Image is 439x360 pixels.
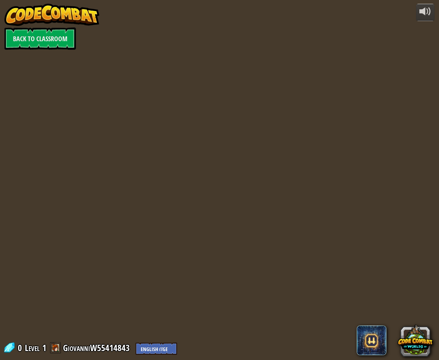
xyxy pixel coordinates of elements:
[25,342,40,354] span: Level
[18,342,24,354] span: 0
[416,4,435,21] button: Adjust volume
[4,27,76,50] a: Back to Classroom
[63,342,132,354] a: GiovanniW55414843
[42,342,46,354] span: 1
[4,4,99,26] img: CodeCombat - Learn how to code by playing a game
